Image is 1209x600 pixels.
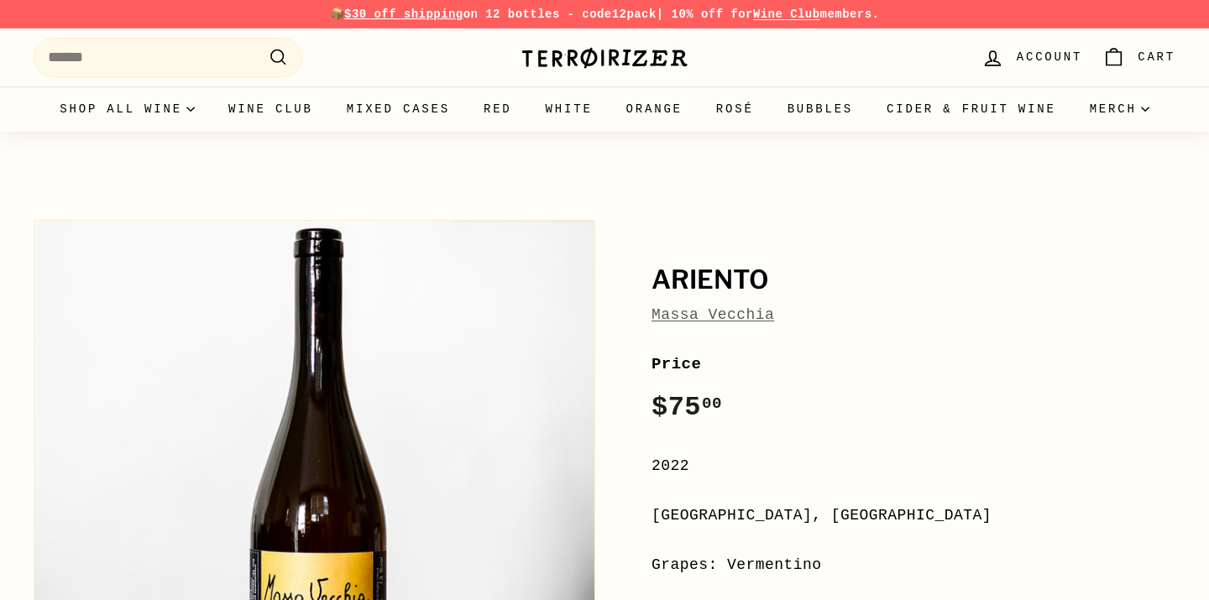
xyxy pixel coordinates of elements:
[652,306,774,323] a: Massa Vecchia
[1073,86,1166,132] summary: Merch
[34,5,1175,23] p: 📦 on 12 bottles - code | 10% off for members.
[330,86,467,132] a: Mixed Cases
[652,454,1175,478] div: 2022
[753,8,820,21] a: Wine Club
[652,392,722,423] span: $75
[652,352,1175,377] label: Price
[702,394,722,413] sup: 00
[1017,48,1082,66] span: Account
[1092,33,1185,82] a: Cart
[612,8,657,21] strong: 12pack
[1138,48,1175,66] span: Cart
[699,86,771,132] a: Rosé
[652,553,1175,577] div: Grapes: Vermentino
[529,86,610,132] a: White
[652,266,1175,295] h1: Ariento
[610,86,699,132] a: Orange
[870,86,1073,132] a: Cider & Fruit Wine
[43,86,212,132] summary: Shop all wine
[652,503,1175,528] div: [GEOGRAPHIC_DATA], [GEOGRAPHIC_DATA]
[771,86,870,132] a: Bubbles
[971,33,1092,82] a: Account
[344,8,463,21] span: $30 off shipping
[212,86,330,132] a: Wine Club
[467,86,529,132] a: Red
